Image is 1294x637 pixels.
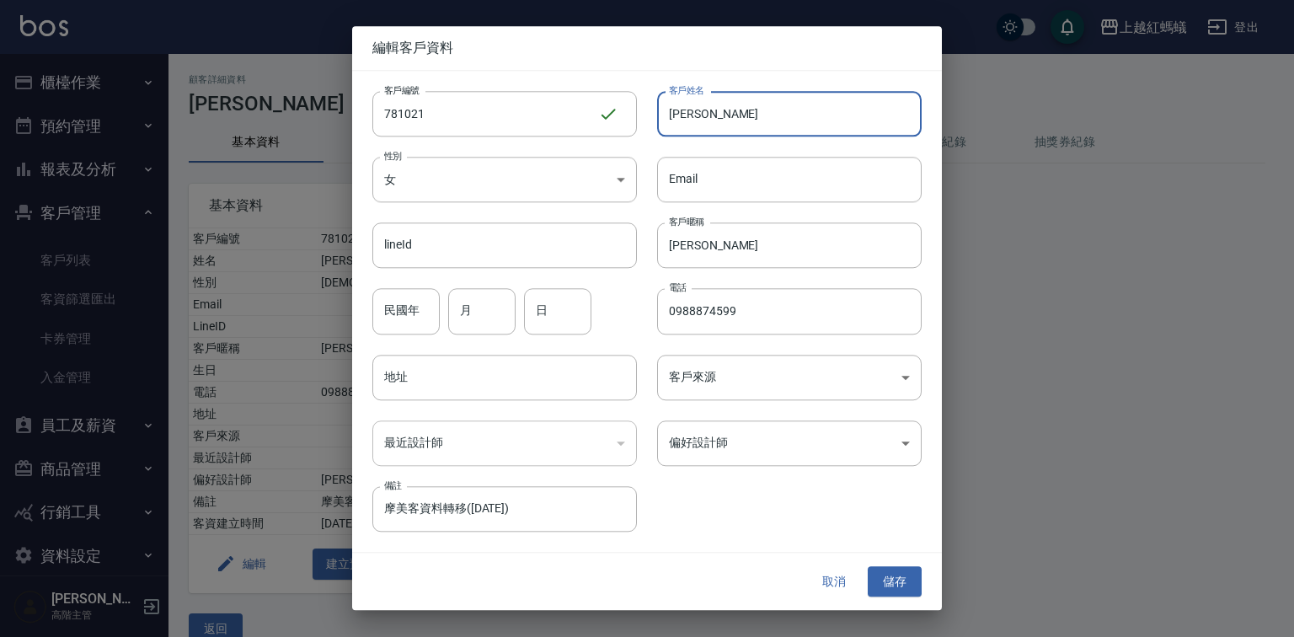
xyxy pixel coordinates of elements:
[384,83,420,96] label: 客戶編號
[372,40,922,56] span: 編輯客戶資料
[669,281,687,294] label: 電話
[807,566,861,597] button: 取消
[384,479,402,491] label: 備註
[669,83,704,96] label: 客戶姓名
[384,149,402,162] label: 性別
[868,566,922,597] button: 儲存
[669,216,704,228] label: 客戶暱稱
[372,157,637,202] div: 女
